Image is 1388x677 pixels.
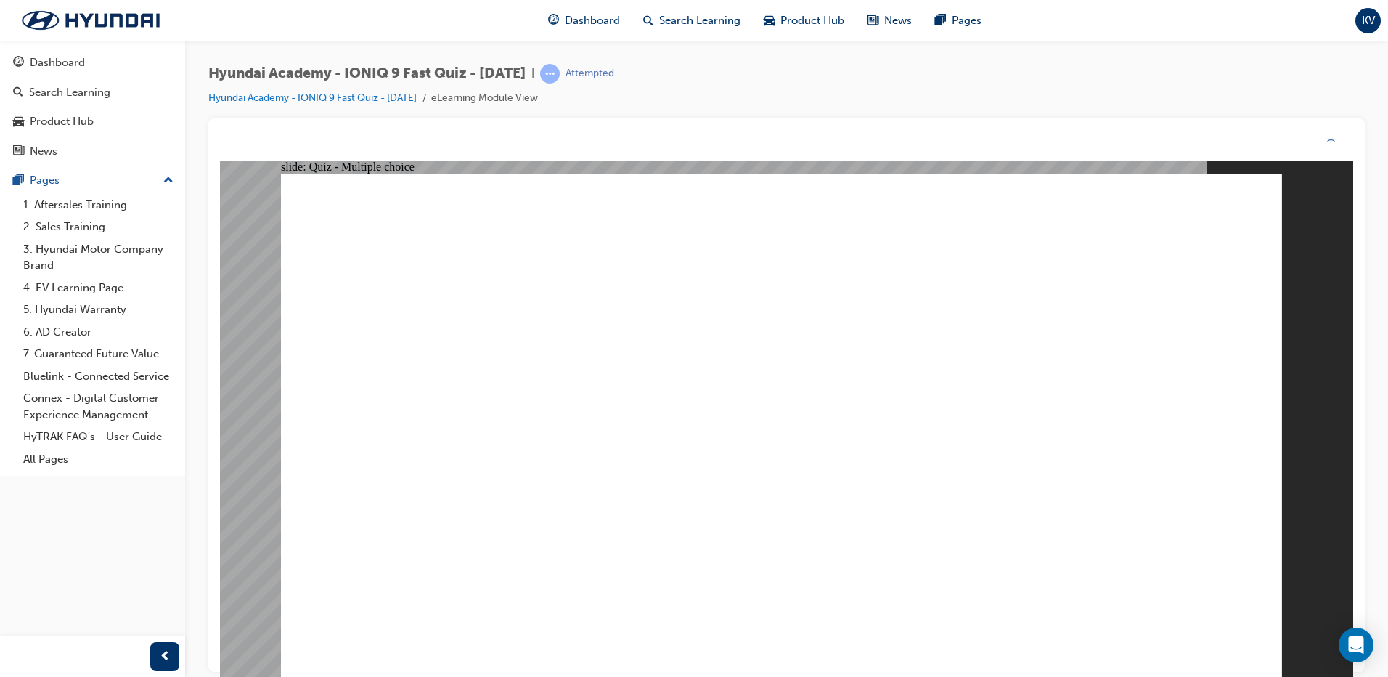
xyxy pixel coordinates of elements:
[6,79,179,106] a: Search Learning
[752,6,856,36] a: car-iconProduct Hub
[867,12,878,30] span: news-icon
[17,277,179,299] a: 4. EV Learning Page
[659,12,740,29] span: Search Learning
[17,448,179,471] a: All Pages
[17,194,179,216] a: 1. Aftersales Training
[30,143,57,160] div: News
[566,67,614,81] div: Attempted
[540,64,560,84] span: learningRecordVerb_ATTEMPT-icon
[6,108,179,135] a: Product Hub
[6,49,179,76] a: Dashboard
[1362,12,1375,29] span: KV
[30,113,94,130] div: Product Hub
[208,65,526,82] span: Hyundai Academy - IONIQ 9 Fast Quiz - [DATE]
[17,365,179,388] a: Bluelink - Connected Service
[13,145,24,158] span: news-icon
[29,84,110,101] div: Search Learning
[208,92,417,104] a: Hyundai Academy - IONIQ 9 Fast Quiz - [DATE]
[431,90,538,107] li: eLearning Module View
[13,115,24,129] span: car-icon
[17,216,179,238] a: 2. Sales Training
[17,343,179,365] a: 7. Guaranteed Future Value
[935,12,946,30] span: pages-icon
[531,65,534,82] span: |
[17,299,179,321] a: 5. Hyundai Warranty
[1355,8,1381,33] button: KV
[643,12,653,30] span: search-icon
[1339,628,1373,662] div: Open Intercom Messenger
[30,54,85,71] div: Dashboard
[17,426,179,448] a: HyTRAK FAQ's - User Guide
[884,12,912,29] span: News
[6,138,179,165] a: News
[780,12,844,29] span: Product Hub
[764,12,775,30] span: car-icon
[6,46,179,167] button: DashboardSearch LearningProduct HubNews
[952,12,981,29] span: Pages
[30,172,60,189] div: Pages
[7,5,174,36] img: Trak
[13,86,23,100] span: search-icon
[923,6,993,36] a: pages-iconPages
[163,171,173,190] span: up-icon
[536,6,632,36] a: guage-iconDashboard
[13,174,24,187] span: pages-icon
[632,6,752,36] a: search-iconSearch Learning
[6,167,179,194] button: Pages
[565,12,620,29] span: Dashboard
[13,57,24,70] span: guage-icon
[17,387,179,426] a: Connex - Digital Customer Experience Management
[17,321,179,344] a: 6. AD Creator
[856,6,923,36] a: news-iconNews
[17,238,179,277] a: 3. Hyundai Motor Company Brand
[160,648,171,666] span: prev-icon
[548,12,559,30] span: guage-icon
